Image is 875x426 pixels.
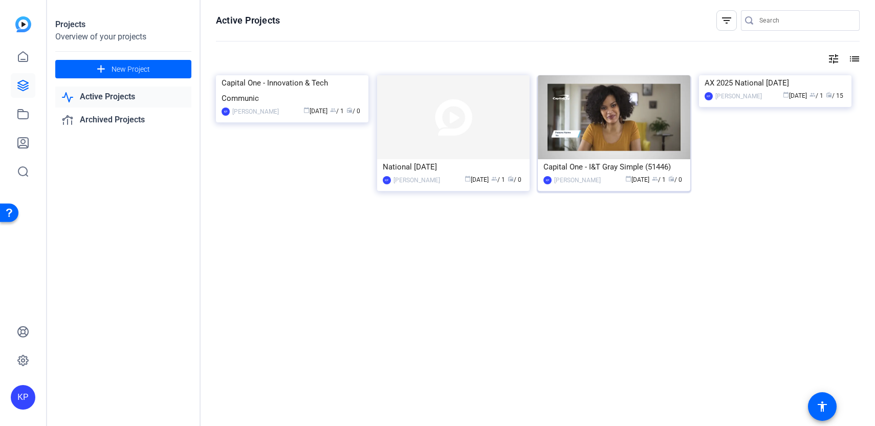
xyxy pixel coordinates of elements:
span: group [810,92,816,98]
div: KP [11,385,35,410]
mat-icon: add [95,63,107,76]
mat-icon: filter_list [720,14,733,27]
div: [PERSON_NAME] [393,175,440,185]
span: / 0 [346,108,360,115]
div: [PERSON_NAME] [715,91,762,101]
span: / 1 [652,176,666,183]
a: Active Projects [55,87,191,108]
mat-icon: tune [827,53,840,65]
span: / 1 [330,108,344,115]
span: calendar_today [625,176,631,182]
span: / 0 [668,176,682,183]
span: / 1 [491,176,505,183]
div: KP [383,176,391,184]
span: [DATE] [303,108,327,115]
div: KP [222,108,230,116]
img: blue-gradient.svg [15,16,31,32]
div: National [DATE] [383,159,524,175]
div: Capital One - Innovation & Tech Communic [222,75,363,106]
span: New Project [112,64,150,75]
span: [DATE] [465,176,489,183]
span: group [652,176,658,182]
span: calendar_today [465,176,471,182]
span: [DATE] [625,176,649,183]
span: / 1 [810,92,823,99]
button: New Project [55,60,191,78]
span: radio [668,176,674,182]
div: AX 2025 National [DATE] [705,75,846,91]
h1: Active Projects [216,14,280,27]
span: group [330,107,336,113]
span: calendar_today [303,107,310,113]
div: [PERSON_NAME] [232,106,279,117]
span: / 0 [508,176,521,183]
div: [PERSON_NAME] [554,175,601,185]
span: radio [826,92,832,98]
span: radio [508,176,514,182]
input: Search [759,14,851,27]
div: KP [543,176,552,184]
span: calendar_today [783,92,789,98]
span: radio [346,107,353,113]
span: [DATE] [783,92,807,99]
span: / 15 [826,92,843,99]
a: Archived Projects [55,110,191,131]
div: Projects [55,18,191,31]
mat-icon: list [847,53,860,65]
div: KP [705,92,713,100]
mat-icon: accessibility [816,400,828,413]
div: Capital One - I&T Gray Simple (51446) [543,159,685,175]
span: group [491,176,497,182]
div: Overview of your projects [55,31,191,43]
